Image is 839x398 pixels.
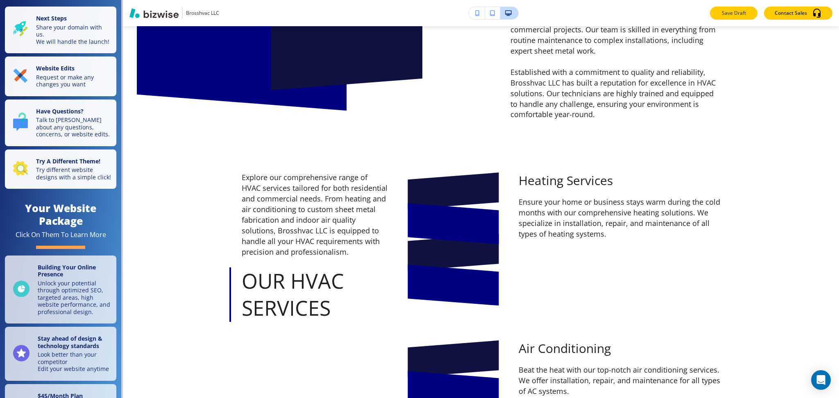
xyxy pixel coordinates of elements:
button: Website EditsRequest or make any changes you want [5,57,116,96]
p: Contact Sales [775,9,807,17]
button: Next StepsShare your domain with us.We will handle the launch! [5,7,116,53]
h3: Brosshvac LLC [186,9,219,17]
p: Ensure your home or business stays warm during the cold months with our comprehensive heating sol... [519,197,720,240]
h5: Heating Services [519,172,720,189]
button: Have Questions?Talk to [PERSON_NAME] about any questions, concerns, or website edits. [5,99,116,146]
h4: Your Website Package [5,202,116,227]
h5: Air Conditioning [519,340,720,357]
p: Explore our comprehensive range of HVAC services tailored for both residential and commercial nee... [242,172,388,257]
strong: Next Steps [36,14,67,22]
strong: Have Questions? [36,107,84,115]
button: Save Draft [710,7,757,20]
button: Try A Different Theme!Try different website designs with a simple click! [5,149,116,189]
strong: Stay ahead of design & technology standards [38,335,102,350]
strong: Building Your Online Presence [38,263,96,278]
strong: Website Edits [36,64,75,72]
p: Look better than your competitor Edit your website anytime [38,351,111,373]
p: Share your domain with us. We will handle the launch! [36,24,111,45]
p: Established with a commitment to quality and reliability, Brosshvac LLC has built a reputation fo... [510,67,720,120]
strong: Try A Different Theme! [36,157,100,165]
p: Save Draft [721,9,747,17]
button: Brosshvac LLC [129,7,219,19]
p: Request or make any changes you want [36,74,111,88]
a: Stay ahead of design & technology standardsLook better than your competitorEdit your website anytime [5,327,116,381]
button: Contact Sales [764,7,832,20]
div: Click On Them To Learn More [16,231,106,239]
p: Talk to [PERSON_NAME] about any questions, concerns, or website edits. [36,116,111,138]
a: Building Your Online PresenceUnlock your potential through optimized SEO, targeted areas, high we... [5,256,116,324]
p: Try different website designs with a simple click! [36,166,111,181]
h3: Our HVAC Services [242,267,388,322]
p: Unlock your potential through optimized SEO, targeted areas, high website performance, and profes... [38,280,111,316]
p: Beat the heat with our top-notch air conditioning services. We offer installation, repair, and ma... [519,365,720,397]
img: Bizwise Logo [129,8,179,18]
div: Open Intercom Messenger [811,370,831,390]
